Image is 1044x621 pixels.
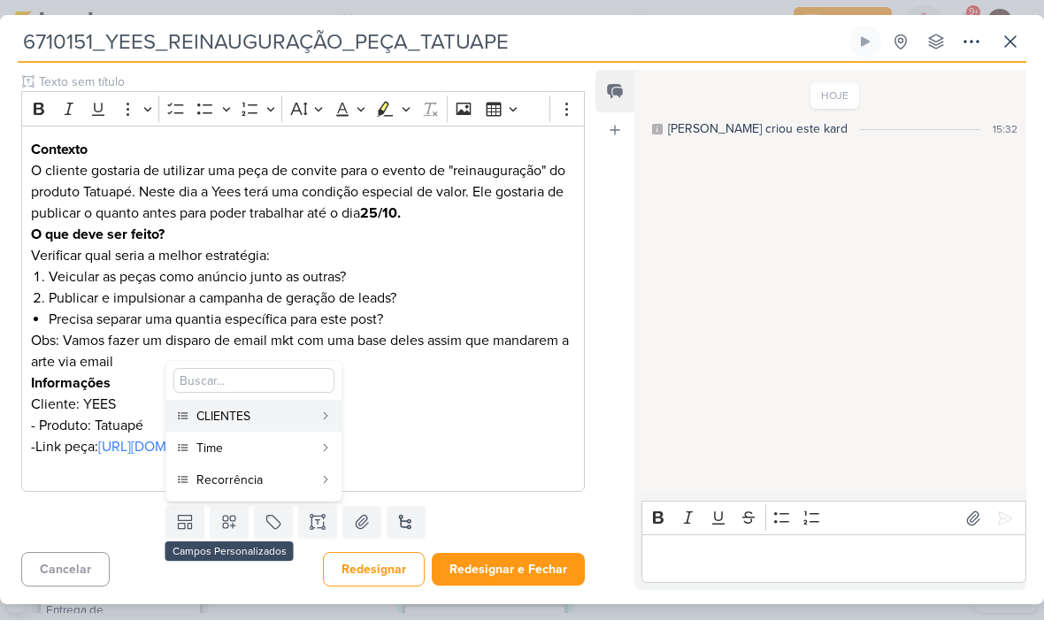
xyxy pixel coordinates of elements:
button: Recorrência [166,464,342,496]
button: Time [166,433,342,464]
p: O cliente gostaria de utilizar uma peça de convite para o evento de "reinauguração" do produto Ta... [31,161,575,246]
div: Campos Personalizados [165,542,294,562]
div: 15:32 [993,122,1017,138]
div: Time [196,440,313,458]
strong: 25/10. [360,205,401,223]
strong: O que deve ser feito? [31,226,165,244]
li: Precisa separar uma quantia específica para este post? [49,310,575,331]
strong: Informações [31,375,111,393]
li: Publicar e impulsionar a campanha de geração de leads? [49,288,575,310]
p: Verificar qual seria a melhor estratégia: [31,246,575,267]
div: Ligar relógio [858,35,872,50]
div: Editor editing area: main [641,535,1026,584]
li: Veicular as peças como anúncio junto as outras? [49,267,575,288]
a: [URL][DOMAIN_NAME] [98,439,240,456]
p: -Link peça: [31,437,575,458]
input: Buscar... [173,369,334,394]
p: Cliente: YEES [31,395,575,416]
input: Texto sem título [35,73,585,92]
div: Recorrência [196,471,313,490]
button: CLIENTES [166,401,342,433]
strong: Contexto [31,142,88,159]
div: CLIENTES [196,408,313,426]
p: - Produto: Tatuapé [31,416,575,437]
button: Redesignar [323,553,425,587]
p: Obs: Vamos fazer um disparo de email mkt com uma base deles assim que mandarem a arte via email [31,331,575,373]
div: Editor editing area: main [21,126,585,494]
button: Cancelar [21,553,110,587]
div: Editor toolbar [641,502,1026,536]
button: Redesignar e Fechar [432,554,585,586]
div: Editor toolbar [21,92,585,126]
div: Isabella criou este kard [668,120,848,139]
input: Kard Sem Título [18,27,846,58]
div: Este log é visível à todos no kard [652,125,663,135]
